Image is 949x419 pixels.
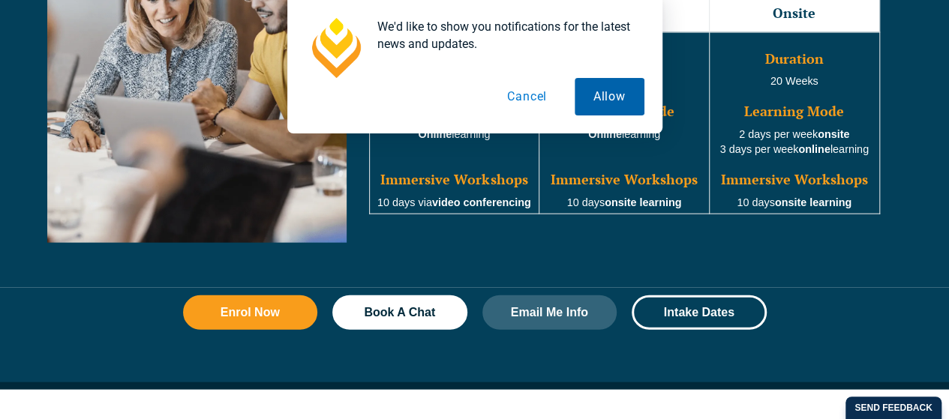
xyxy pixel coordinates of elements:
button: Allow [575,78,644,115]
strong: onsite learning [775,196,851,208]
a: Book A Chat [332,295,467,330]
span: Enrol Now [221,307,280,319]
span: Book A Chat [364,307,435,319]
div: We'd like to show you notifications for the latest news and updates. [365,18,644,52]
h3: Immersive Workshops [711,172,878,187]
a: Intake Dates [632,295,767,330]
h3: Immersive Workshops [541,172,707,187]
a: Enrol Now [183,295,318,330]
strong: onsite [818,128,849,140]
strong: Online [588,128,622,140]
strong: Online [418,128,452,140]
span: Email Me Info [511,307,588,319]
img: notification icon [305,18,365,78]
h3: Immersive Workshops [371,172,538,187]
span: Intake Dates [664,307,734,319]
strong: video conferencing [432,196,531,208]
strong: online [798,143,830,155]
strong: onsite learning [605,196,681,208]
a: Email Me Info [482,295,617,330]
button: Cancel [488,78,566,115]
